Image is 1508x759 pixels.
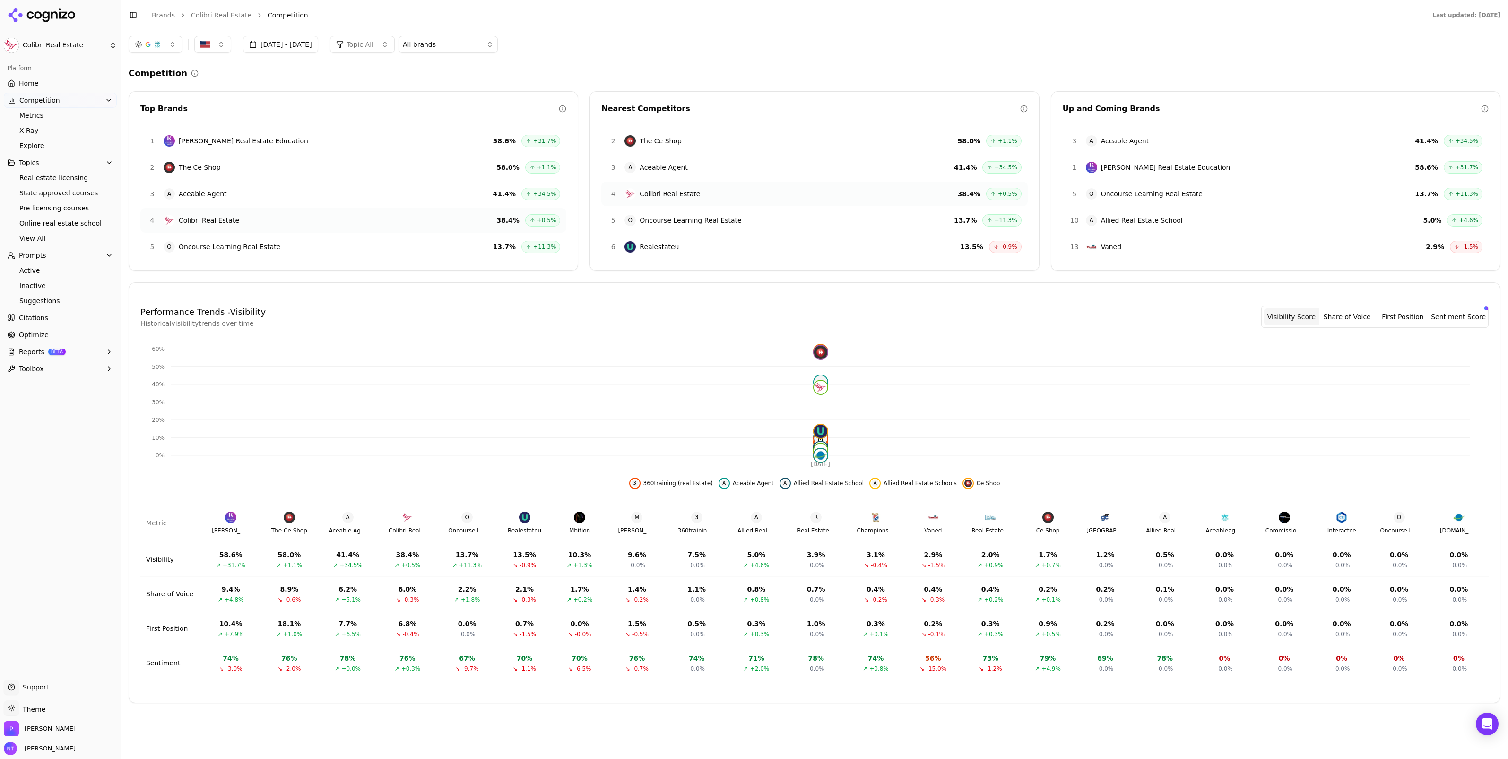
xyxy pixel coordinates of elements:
div: 0.0 % [1215,585,1234,594]
div: 5.0 % [747,550,766,559]
span: 5 [1069,189,1080,199]
div: Last updated: [DATE] [1432,11,1500,19]
span: View All [19,234,102,243]
img: Gold Coast Schools [1100,512,1111,523]
div: 0.0 % [1449,550,1468,559]
div: Champions School Of Real Estate [857,527,894,534]
span: 13.7 % [493,242,516,252]
div: 0.2 % [1096,585,1115,594]
img: Kaplan Real Estate Education [225,512,236,523]
div: 9.4 % [222,585,240,594]
img: Champions School Of Real Estate [870,512,881,523]
div: Up and Coming Brands [1063,103,1481,114]
img: Colibri Real Estate [164,215,175,226]
div: 0.0 % [1333,550,1351,559]
img: Colibri Real Estate [4,38,19,53]
span: Vaned [1101,242,1121,252]
div: 0.1 % [1156,585,1174,594]
div: 1.1 % [687,585,706,594]
span: +34.5% [994,164,1017,171]
div: 6.2 % [338,585,357,594]
div: Realestateu [508,527,541,534]
a: Inactive [16,279,105,292]
div: 0.0 % [1449,585,1468,594]
span: Citations [19,313,48,323]
span: O [624,215,636,226]
div: Interactce [1327,527,1356,534]
span: State approved courses [19,188,102,198]
h2: Competition [129,67,187,80]
div: [PERSON_NAME] Learning [618,527,656,534]
span: 4 [607,189,619,199]
span: Competition [268,10,308,20]
tspan: 30% [152,399,165,406]
img: Vaned [927,512,939,523]
span: Oncourse Learning Real Estate [640,216,741,225]
span: Pre licensing courses [19,203,102,213]
button: Competition [4,93,117,108]
nav: breadcrumb [152,10,1413,20]
button: Open user button [4,742,76,755]
span: ↗ [978,561,982,569]
div: 0.4 % [867,585,885,594]
button: Visibility Score [1264,308,1319,325]
div: 0.0 % [1275,550,1293,559]
th: Metric [140,504,201,542]
span: Oncourse Learning Real Estate [179,242,280,252]
span: ↘ [864,561,869,569]
div: 38.4 % [396,550,419,559]
span: 13 [1069,242,1080,252]
img: The Ce Shop [164,162,175,173]
span: Active [19,266,102,275]
button: Hide aceable agent data [719,478,774,489]
div: Open Intercom Messenger [1476,713,1499,735]
span: 0.0% [1278,561,1293,569]
span: 3 [147,189,158,199]
span: X-Ray [19,126,102,135]
div: 1.7 % [1039,550,1057,559]
img: ce shop [964,480,972,487]
span: 0.0% [631,561,645,569]
a: Home [4,76,117,91]
span: -1.5% [1462,243,1478,251]
img: Perrill [4,721,19,736]
span: Reports [19,347,44,357]
img: Ce Shop [1042,512,1054,523]
span: O [164,241,175,253]
div: Ce Shop [1036,527,1060,534]
img: Nate Tower [4,742,17,755]
div: Vaned [924,527,942,534]
button: Toolbox [4,361,117,376]
div: Allied Real Estate School [737,527,775,534]
img: the ce shop [814,346,827,359]
span: A [1159,512,1170,523]
span: 5.0 % [1423,216,1442,225]
span: R [814,442,827,455]
span: [PERSON_NAME] Real Estate Education [1101,163,1231,172]
button: Sentiment Score [1430,308,1486,325]
div: 0.0 % [1390,585,1408,594]
img: Colibri Real Estate [402,512,413,523]
span: 6 [607,242,619,252]
span: Aceable Agent [640,163,688,172]
span: 3 [631,480,639,487]
span: 0.0% [1218,561,1233,569]
img: Prelicense.com [1453,512,1465,523]
span: Realestateu [640,242,679,252]
div: 0.0 % [1333,585,1351,594]
span: 1 [147,136,158,146]
div: 2.9 % [924,550,942,559]
span: Aceable Agent [179,189,227,199]
div: Aceable Agent [329,527,367,534]
tspan: [DATE] [811,461,830,468]
div: 0.0 % [1390,550,1408,559]
span: A [781,480,789,487]
span: +31.7% [1456,164,1478,171]
button: Hide allied real estate schools data [869,478,957,489]
div: [PERSON_NAME] Real Estate Education [212,527,250,534]
span: 3 [1069,136,1080,146]
span: ↗ [1035,561,1040,569]
div: 41.4 % [336,550,359,559]
button: Hide 360training (real estate) data [629,478,713,489]
div: The Ce Shop [271,527,307,534]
